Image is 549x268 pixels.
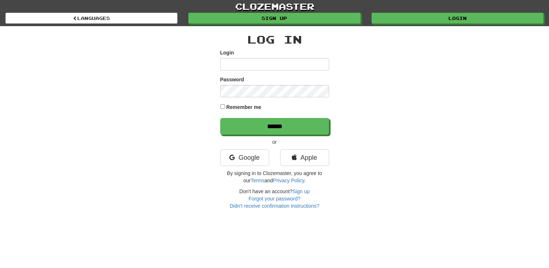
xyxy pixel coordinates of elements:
a: Forgot your password? [249,196,300,202]
p: By signing in to Clozemaster, you agree to our and . [220,170,329,184]
a: Sign up [292,188,310,194]
label: Login [220,49,234,56]
a: Sign up [188,13,360,24]
a: Google [220,149,269,166]
a: Didn't receive confirmation instructions? [230,203,319,209]
a: Privacy Policy [273,178,304,183]
label: Remember me [226,103,261,111]
h2: Log In [220,33,329,45]
label: Password [220,76,244,83]
a: Terms [251,178,265,183]
div: Don't have an account? [220,188,329,210]
p: or [220,138,329,146]
a: Login [372,13,544,24]
a: Languages [5,13,177,24]
a: Apple [280,149,329,166]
